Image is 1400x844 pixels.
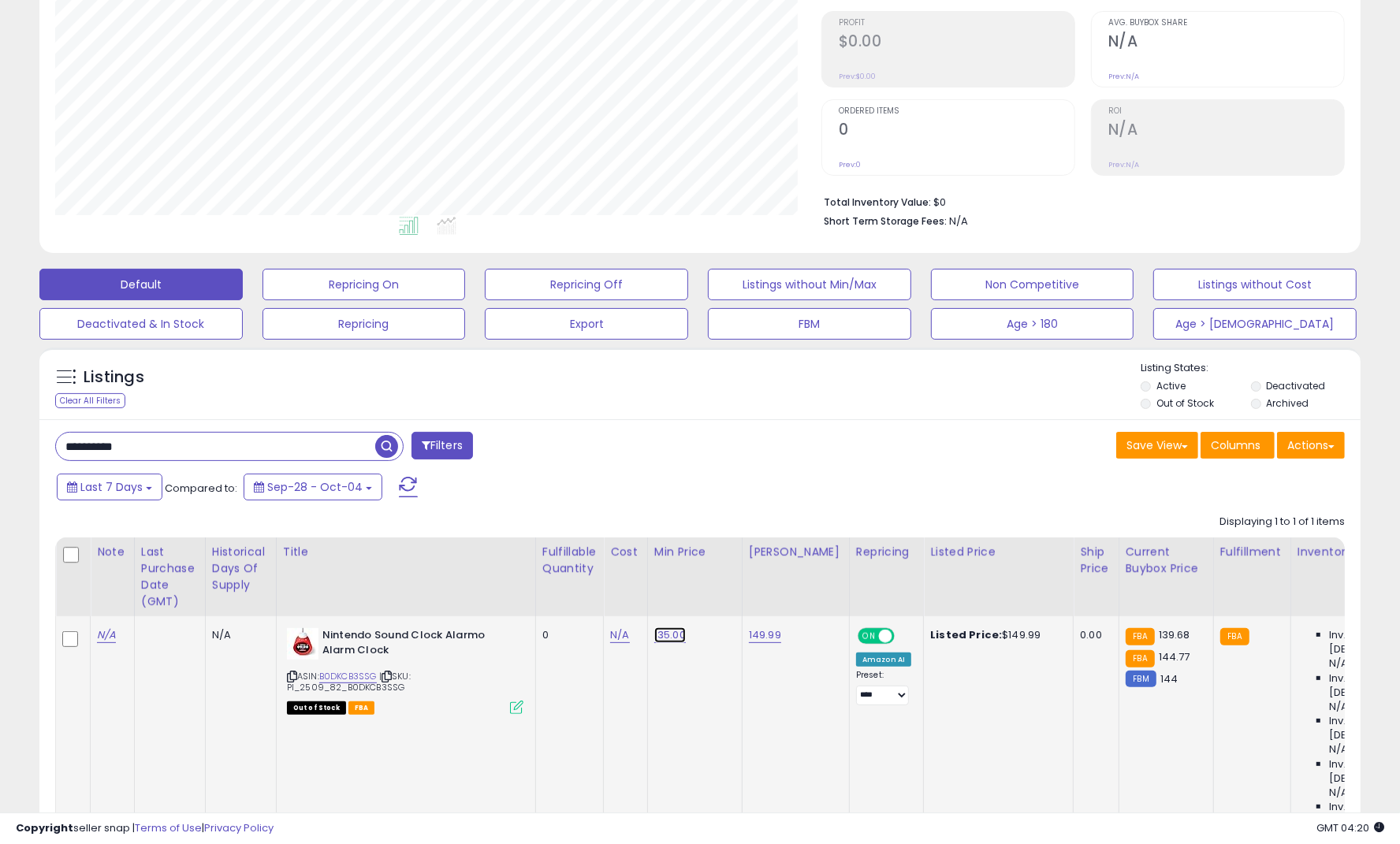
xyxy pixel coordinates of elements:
div: Amazon AI [856,653,911,667]
b: Nintendo Sound Clock Alarmo Alarm Clock [322,628,514,661]
label: Out of Stock [1156,396,1214,410]
span: Avg. Buybox Share [1108,19,1344,28]
div: Min Price [654,544,735,560]
div: Clear All Filters [55,393,125,408]
span: All listings that are currently out of stock and unavailable for purchase on Amazon [287,701,346,715]
div: $149.99 [930,628,1061,642]
button: Deactivated & In Stock [39,308,243,340]
b: Total Inventory Value: [824,195,931,209]
button: Filters [411,432,473,459]
button: Save View [1116,432,1198,459]
span: Last 7 Days [80,479,143,495]
div: Preset: [856,670,911,705]
small: Prev: N/A [1108,72,1139,81]
b: Listed Price: [930,627,1002,642]
a: 149.99 [749,627,781,643]
small: Prev: $0.00 [839,72,876,81]
div: ASIN: [287,628,523,712]
button: Age > 180 [931,308,1134,340]
div: Displaying 1 to 1 of 1 items [1219,515,1345,530]
span: Profit [839,19,1074,28]
button: Last 7 Days [57,474,162,500]
h2: N/A [1108,32,1344,54]
button: Repricing Off [485,269,688,300]
button: Repricing [262,308,466,340]
small: Prev: N/A [1108,160,1139,169]
p: Listing States: [1141,361,1360,376]
label: Archived [1267,396,1309,410]
span: N/A [1329,742,1348,757]
h2: $0.00 [839,32,1074,54]
div: Current Buybox Price [1126,544,1207,577]
span: FBA [348,701,375,715]
span: | SKU: PI_2509_82_B0DKCB3SSG [287,670,411,693]
span: Columns [1211,437,1260,453]
span: Sep-28 - Oct-04 [267,479,363,495]
h5: Listings [84,366,144,389]
span: 144 [1160,671,1178,686]
span: 2025-10-13 04:20 GMT [1316,820,1384,835]
div: 0.00 [1080,628,1106,642]
div: Fulfillment [1220,544,1284,560]
small: FBA [1220,628,1249,645]
button: Default [39,269,243,300]
button: Listings without Cost [1153,269,1357,300]
div: Fulfillable Quantity [542,544,597,577]
a: Terms of Use [135,820,202,835]
span: 144.77 [1159,649,1190,664]
div: Ship Price [1080,544,1111,577]
button: Columns [1201,432,1275,459]
div: Listed Price [930,544,1067,560]
div: 0 [542,628,591,642]
div: Last Purchase Date (GMT) [141,544,199,610]
a: 135.00 [654,627,686,643]
span: Ordered Items [839,107,1074,116]
img: 31Z5KuJHQ-L._SL40_.jpg [287,628,318,660]
div: [PERSON_NAME] [749,544,843,560]
span: 139.68 [1159,627,1190,642]
b: Short Term Storage Fees: [824,214,947,228]
small: FBA [1126,650,1155,667]
a: B0DKCB3SSG [319,670,377,683]
span: ON [859,630,879,643]
div: Note [97,544,128,560]
button: Actions [1277,432,1345,459]
div: N/A [212,628,264,642]
small: FBA [1126,628,1155,645]
a: N/A [610,627,629,643]
div: seller snap | | [16,821,274,836]
h2: 0 [839,121,1074,142]
label: Active [1156,379,1186,392]
span: N/A [1329,700,1348,714]
button: Age > [DEMOGRAPHIC_DATA] [1153,308,1357,340]
a: Privacy Policy [204,820,274,835]
button: Listings without Min/Max [708,269,911,300]
button: Sep-28 - Oct-04 [244,474,382,500]
label: Deactivated [1267,379,1326,392]
div: Title [283,544,529,560]
button: Non Competitive [931,269,1134,300]
span: OFF [892,630,918,643]
span: Compared to: [165,481,237,496]
span: N/A [949,214,968,229]
button: FBM [708,308,911,340]
small: FBM [1126,671,1156,687]
a: N/A [97,627,116,643]
small: Prev: 0 [839,160,861,169]
strong: Copyright [16,820,73,835]
span: N/A [1329,786,1348,800]
span: N/A [1329,656,1348,671]
li: $0 [824,191,1333,210]
h2: N/A [1108,121,1344,142]
div: Cost [610,544,641,560]
div: Repricing [856,544,917,560]
div: Historical Days Of Supply [212,544,270,593]
button: Repricing On [262,269,466,300]
button: Export [485,308,688,340]
span: ROI [1108,107,1344,116]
